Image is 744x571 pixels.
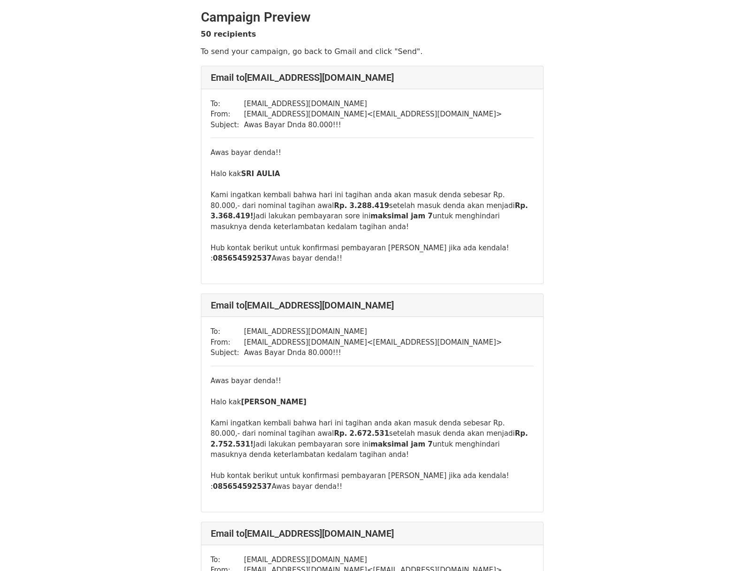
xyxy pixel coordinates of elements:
td: Subject: [211,120,244,131]
td: Awas Bayar Dnda 80.000!!! [244,347,502,358]
div: Awas bayar denda!! Halo kak Kami ingatkan kembali bahwa hari ini tagihan anda akan masuk denda se... [211,376,534,502]
b: 085654592537 [213,254,272,262]
b: 085654592537 [213,482,272,491]
td: [EMAIL_ADDRESS][DOMAIN_NAME] < [EMAIL_ADDRESS][DOMAIN_NAME] > [244,109,502,120]
h4: Email to [EMAIL_ADDRESS][DOMAIN_NAME] [211,528,534,539]
td: [EMAIL_ADDRESS][DOMAIN_NAME] [244,326,502,337]
div: Awas bayar denda!! Halo kak Kami ingatkan kembali bahwa hari ini tagihan anda akan masuk denda se... [211,147,534,274]
td: Subject: [211,347,244,358]
b: maksimal jam 7 [370,212,432,220]
h2: Campaign Preview [201,9,544,25]
h4: Email to [EMAIL_ADDRESS][DOMAIN_NAME] [211,72,534,83]
td: [EMAIL_ADDRESS][DOMAIN_NAME] [244,555,502,565]
strong: 50 recipients [201,30,256,39]
td: To: [211,555,244,565]
td: From: [211,337,244,348]
td: From: [211,109,244,120]
b: maksimal jam 7 [370,440,432,448]
b: Rp. 2.752.531! [211,429,528,448]
h4: Email to [EMAIL_ADDRESS][DOMAIN_NAME] [211,300,534,311]
td: [EMAIL_ADDRESS][DOMAIN_NAME] < [EMAIL_ADDRESS][DOMAIN_NAME] > [244,337,502,348]
td: [EMAIL_ADDRESS][DOMAIN_NAME] [244,99,502,109]
td: To: [211,99,244,109]
b: [PERSON_NAME] [241,398,306,406]
p: To send your campaign, go back to Gmail and click "Send". [201,46,544,56]
b: Rp. 2.672.531 [334,429,389,438]
b: Rp. 3.368.419! [211,201,528,221]
b: Rp. 3.288.419 [334,201,389,210]
b: SRI AULIA [241,170,280,178]
td: To: [211,326,244,337]
td: Awas Bayar Dnda 80.000!!! [244,120,502,131]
